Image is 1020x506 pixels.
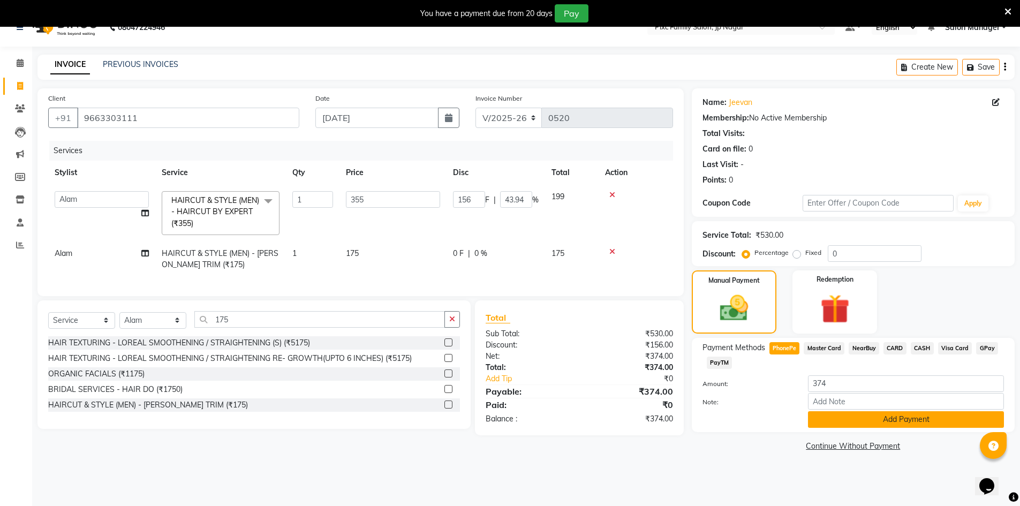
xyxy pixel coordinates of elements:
input: Enter Offer / Coupon Code [803,195,954,212]
th: Total [545,161,599,185]
span: 1 [292,248,297,258]
div: Card on file: [702,144,746,155]
img: _cash.svg [711,292,757,324]
span: HAIRCUT & STYLE (MEN) - HAIRCUT BY EXPERT (₹355) [171,195,259,228]
button: Save [962,59,1000,75]
div: 0 [729,175,733,186]
div: Balance : [478,413,579,425]
span: F [485,194,489,206]
label: Invoice Number [475,94,522,103]
span: PhonePe [769,342,800,354]
span: Alam [55,248,72,258]
div: Total: [478,362,579,373]
div: No Active Membership [702,112,1004,124]
div: - [741,159,744,170]
div: ₹0 [579,398,681,411]
div: ₹374.00 [579,385,681,398]
div: HAIR TEXTURING - LOREAL SMOOTHENING / STRAIGHTENING RE- GROWTH(UPTO 6 INCHES) (₹5175) [48,353,412,364]
span: Visa Card [938,342,972,354]
div: ₹374.00 [579,362,681,373]
div: Name: [702,97,727,108]
button: Apply [958,195,988,212]
button: Add Payment [808,411,1004,428]
span: Payment Methods [702,342,765,353]
img: logo [27,12,101,42]
a: Continue Without Payment [694,441,1013,452]
div: Net: [478,351,579,362]
a: x [193,218,198,228]
div: Total Visits: [702,128,745,139]
span: Master Card [804,342,844,354]
a: PREVIOUS INVOICES [103,59,178,69]
button: Create New [896,59,958,75]
span: Total [486,312,510,323]
label: Amount: [694,379,800,389]
span: 175 [346,248,359,258]
input: Amount [808,375,1004,392]
div: Services [49,141,681,161]
th: Price [339,161,447,185]
div: Payable: [478,385,579,398]
div: Discount: [702,248,736,260]
span: 199 [551,192,564,201]
button: Pay [555,4,588,22]
a: Jeevan [729,97,752,108]
div: Service Total: [702,230,751,241]
b: 08047224946 [118,12,165,42]
div: You have a payment due from 20 days [420,8,553,19]
div: Points: [702,175,727,186]
th: Service [155,161,286,185]
span: CASH [911,342,934,354]
div: Sub Total: [478,328,579,339]
img: _gift.svg [811,291,859,327]
label: Manual Payment [708,276,760,285]
th: Qty [286,161,339,185]
div: 0 [749,144,753,155]
div: ₹0 [596,373,681,384]
div: Membership: [702,112,749,124]
a: Add Tip [478,373,596,384]
span: NearBuy [849,342,879,354]
label: Date [315,94,330,103]
input: Search or Scan [194,311,445,328]
div: ₹530.00 [755,230,783,241]
div: HAIR TEXTURING - LOREAL SMOOTHENING / STRAIGHTENING (S) (₹5175) [48,337,310,349]
label: Note: [694,397,800,407]
div: Paid: [478,398,579,411]
div: ORGANIC FACIALS (₹1175) [48,368,145,380]
label: Percentage [754,248,789,258]
label: Fixed [805,248,821,258]
span: 0 F [453,248,464,259]
button: +91 [48,108,78,128]
span: | [468,248,470,259]
div: ₹156.00 [579,339,681,351]
th: Stylist [48,161,155,185]
span: Salon Manager [945,22,1000,33]
input: Search by Name/Mobile/Email/Code [77,108,299,128]
span: GPay [976,342,998,354]
div: BRIDAL SERVICES - HAIR DO (₹1750) [48,384,183,395]
span: 0 % [474,248,487,259]
th: Disc [447,161,545,185]
span: % [532,194,539,206]
div: Last Visit: [702,159,738,170]
div: ₹530.00 [579,328,681,339]
div: HAIRCUT & STYLE (MEN) - [PERSON_NAME] TRIM (₹175) [48,399,248,411]
a: INVOICE [50,55,90,74]
div: ₹374.00 [579,413,681,425]
div: Discount: [478,339,579,351]
span: CARD [883,342,906,354]
span: PayTM [707,357,732,369]
span: HAIRCUT & STYLE (MEN) - [PERSON_NAME] TRIM (₹175) [162,248,278,269]
span: 175 [551,248,564,258]
label: Client [48,94,65,103]
span: | [494,194,496,206]
label: Redemption [817,275,853,284]
input: Add Note [808,393,1004,410]
iframe: chat widget [975,463,1009,495]
div: ₹374.00 [579,351,681,362]
th: Action [599,161,673,185]
div: Coupon Code [702,198,803,209]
